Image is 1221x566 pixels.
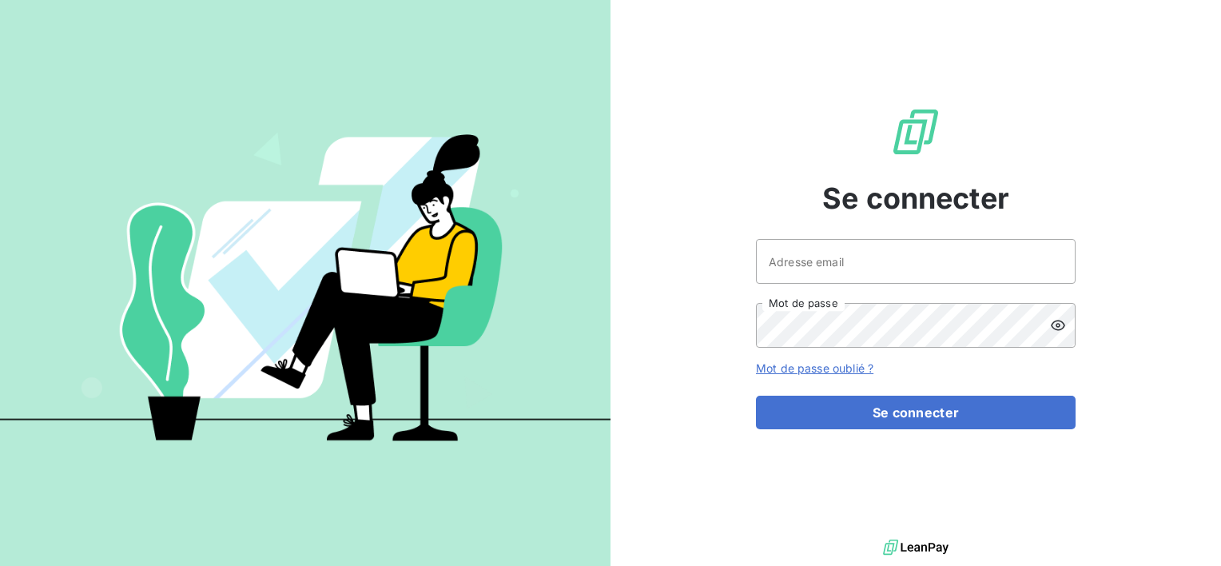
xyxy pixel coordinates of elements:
[883,536,949,560] img: logo
[756,396,1076,429] button: Se connecter
[890,106,941,157] img: Logo LeanPay
[822,177,1009,220] span: Se connecter
[756,239,1076,284] input: placeholder
[756,361,873,375] a: Mot de passe oublié ?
